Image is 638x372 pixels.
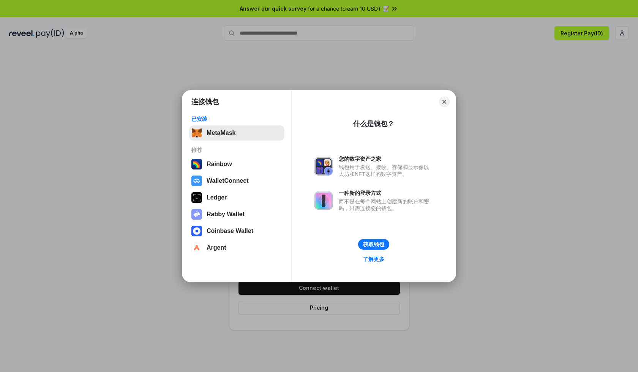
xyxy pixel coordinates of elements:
[189,207,284,222] button: Rabby Wallet
[191,242,202,253] img: svg+xml,%3Csvg%20width%3D%2228%22%20height%3D%2228%22%20viewBox%3D%220%200%2028%2028%22%20fill%3D...
[191,116,282,122] div: 已安装
[363,241,384,248] div: 获取钱包
[358,254,389,264] a: 了解更多
[191,209,202,220] img: svg+xml,%3Csvg%20xmlns%3D%22http%3A%2F%2Fwww.w3.org%2F2000%2Fsvg%22%20fill%3D%22none%22%20viewBox...
[339,155,433,162] div: 您的数字资产之家
[189,173,284,188] button: WalletConnect
[191,128,202,138] img: svg+xml,%3Csvg%20fill%3D%22none%22%20height%3D%2233%22%20viewBox%3D%220%200%2035%2033%22%20width%...
[207,177,249,184] div: WalletConnect
[191,226,202,236] img: svg+xml,%3Csvg%20width%3D%2228%22%20height%3D%2228%22%20viewBox%3D%220%200%2028%2028%22%20fill%3D...
[207,130,235,136] div: MetaMask
[363,256,384,263] div: 了解更多
[314,157,333,176] img: svg+xml,%3Csvg%20xmlns%3D%22http%3A%2F%2Fwww.w3.org%2F2000%2Fsvg%22%20fill%3D%22none%22%20viewBox...
[314,192,333,210] img: svg+xml,%3Csvg%20xmlns%3D%22http%3A%2F%2Fwww.w3.org%2F2000%2Fsvg%22%20fill%3D%22none%22%20viewBox...
[189,190,284,205] button: Ledger
[358,239,389,250] button: 获取钱包
[189,125,284,141] button: MetaMask
[191,192,202,203] img: svg+xml,%3Csvg%20xmlns%3D%22http%3A%2F%2Fwww.w3.org%2F2000%2Fsvg%22%20width%3D%2228%22%20height%3...
[191,176,202,186] img: svg+xml,%3Csvg%20width%3D%2228%22%20height%3D%2228%22%20viewBox%3D%220%200%2028%2028%22%20fill%3D...
[191,97,219,106] h1: 连接钱包
[339,190,433,196] div: 一种新的登录方式
[189,223,284,239] button: Coinbase Wallet
[189,157,284,172] button: Rainbow
[207,194,227,201] div: Ledger
[207,244,226,251] div: Argent
[339,164,433,177] div: 钱包用于发送、接收、存储和显示像以太坊和NFT这样的数字资产。
[207,211,245,218] div: Rabby Wallet
[191,159,202,169] img: svg+xml,%3Csvg%20width%3D%22120%22%20height%3D%22120%22%20viewBox%3D%220%200%20120%20120%22%20fil...
[191,147,282,154] div: 推荐
[207,228,253,234] div: Coinbase Wallet
[189,240,284,255] button: Argent
[207,161,232,168] div: Rainbow
[353,119,394,128] div: 什么是钱包？
[339,198,433,212] div: 而不是在每个网站上创建新的账户和密码，只需连接您的钱包。
[439,97,450,107] button: Close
